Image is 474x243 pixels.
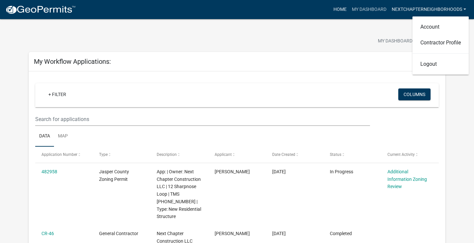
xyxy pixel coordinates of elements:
[41,169,57,174] a: 482958
[331,3,349,16] a: Home
[412,35,469,51] a: Contractor Profile
[215,169,250,174] span: Preston Parfitt
[272,152,295,157] span: Date Created
[330,231,352,236] span: Completed
[99,152,108,157] span: Type
[389,3,469,16] a: Nextchapterneighborhoods
[34,58,111,65] h5: My Workflow Applications:
[43,88,71,100] a: + Filter
[378,37,434,45] span: My Dashboard Settings
[41,231,54,236] a: CR-46
[387,152,415,157] span: Current Activity
[93,147,150,162] datatable-header-cell: Type
[215,152,232,157] span: Applicant
[373,35,449,48] button: My Dashboard Settingssettings
[35,126,54,147] a: Data
[412,16,469,75] div: Nextchapterneighborhoods
[387,169,427,189] a: Additional Information Zoning Review
[412,19,469,35] a: Account
[266,147,324,162] datatable-header-cell: Date Created
[157,152,177,157] span: Description
[272,231,286,236] span: 09/23/2025
[150,147,208,162] datatable-header-cell: Description
[35,147,93,162] datatable-header-cell: Application Number
[349,3,389,16] a: My Dashboard
[35,112,370,126] input: Search for applications
[99,231,138,236] span: General Contractor
[157,169,201,219] span: App: | Owner: Next Chapter Construction LLC | 12 Sharpnose Loop | TMS 081-00-03-030 | Type: New R...
[324,147,381,162] datatable-header-cell: Status
[412,56,469,72] a: Logout
[381,147,439,162] datatable-header-cell: Current Activity
[54,126,72,147] a: Map
[330,169,353,174] span: In Progress
[398,88,431,100] button: Columns
[215,231,250,236] span: Preston Parfitt
[272,169,286,174] span: 09/23/2025
[99,169,129,182] span: Jasper County Zoning Permit
[208,147,266,162] datatable-header-cell: Applicant
[330,152,341,157] span: Status
[41,152,77,157] span: Application Number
